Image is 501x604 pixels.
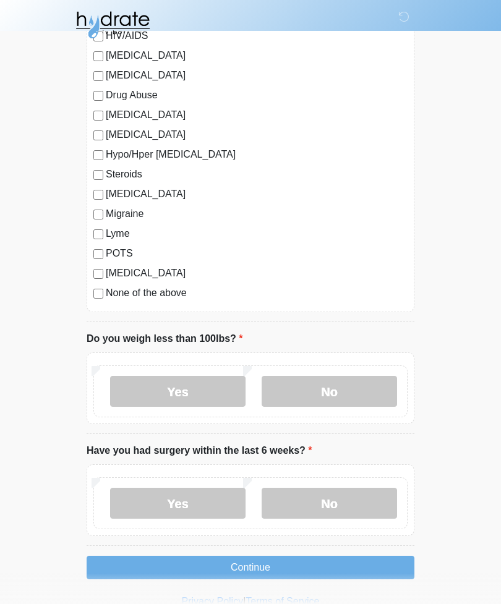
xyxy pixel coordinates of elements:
input: Hypo/Hper [MEDICAL_DATA] [93,150,103,160]
input: [MEDICAL_DATA] [93,111,103,121]
input: Drug Abuse [93,91,103,101]
input: [MEDICAL_DATA] [93,51,103,61]
button: Continue [87,556,414,579]
label: [MEDICAL_DATA] [106,266,408,281]
label: Steroids [106,167,408,182]
label: [MEDICAL_DATA] [106,108,408,122]
label: Lyme [106,226,408,241]
input: [MEDICAL_DATA] [93,130,103,140]
label: POTS [106,246,408,261]
input: [MEDICAL_DATA] [93,190,103,200]
input: Lyme [93,229,103,239]
input: [MEDICAL_DATA] [93,269,103,279]
label: [MEDICAL_DATA] [106,68,408,83]
input: [MEDICAL_DATA] [93,71,103,81]
input: Steroids [93,170,103,180]
label: [MEDICAL_DATA] [106,127,408,142]
label: [MEDICAL_DATA] [106,48,408,63]
label: Have you had surgery within the last 6 weeks? [87,443,312,458]
label: No [262,376,397,407]
input: None of the above [93,289,103,299]
label: Drug Abuse [106,88,408,103]
label: Do you weigh less than 100lbs? [87,331,243,346]
label: No [262,488,397,519]
label: Hypo/Hper [MEDICAL_DATA] [106,147,408,162]
label: Migraine [106,206,408,221]
label: Yes [110,488,246,519]
input: POTS [93,249,103,259]
label: None of the above [106,286,408,300]
label: Yes [110,376,246,407]
input: Migraine [93,210,103,219]
img: Hydrate IV Bar - Fort Collins Logo [74,9,151,40]
label: [MEDICAL_DATA] [106,187,408,202]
